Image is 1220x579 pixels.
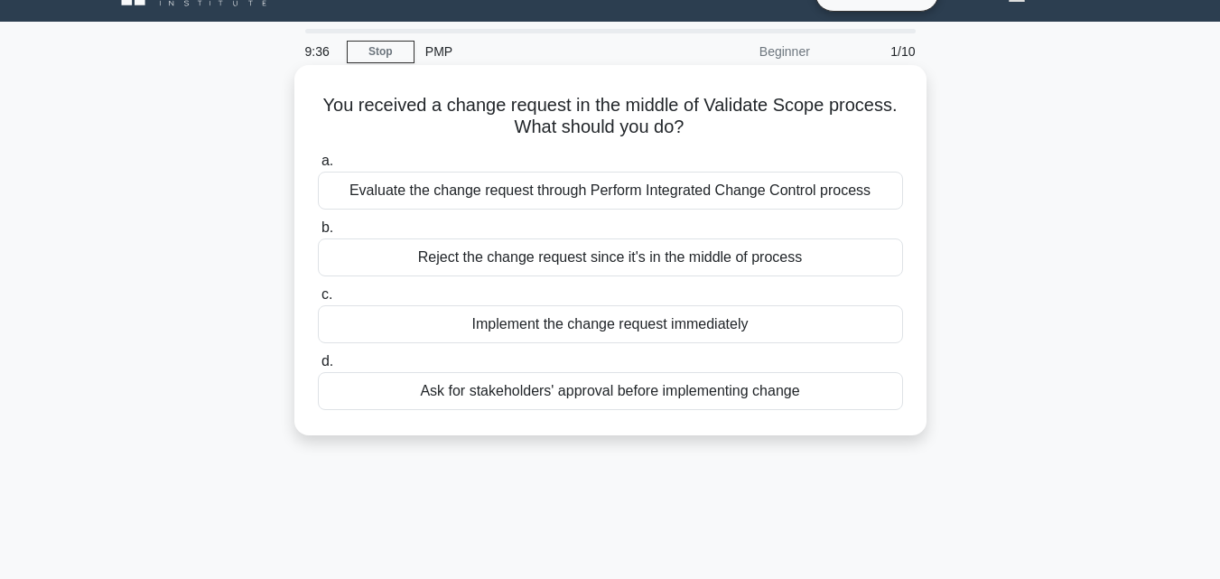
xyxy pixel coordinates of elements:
[663,33,821,70] div: Beginner
[821,33,927,70] div: 1/10
[347,41,414,63] a: Stop
[316,94,905,139] h5: You received a change request in the middle of Validate Scope process. What should you do?
[414,33,663,70] div: PMP
[294,33,347,70] div: 9:36
[321,219,333,235] span: b.
[321,353,333,369] span: d.
[321,286,332,302] span: c.
[318,372,903,410] div: Ask for stakeholders' approval before implementing change
[318,172,903,210] div: Evaluate the change request through Perform Integrated Change Control process
[318,238,903,276] div: Reject the change request since it's in the middle of process
[318,305,903,343] div: Implement the change request immediately
[321,153,333,168] span: a.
